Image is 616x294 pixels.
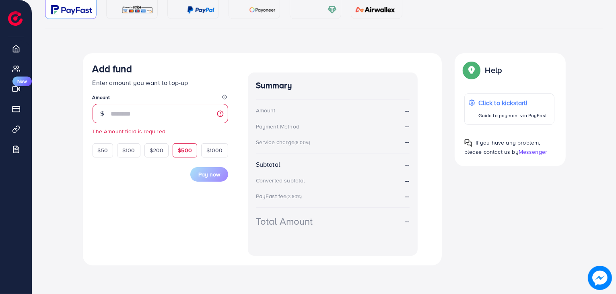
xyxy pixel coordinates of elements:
[464,139,472,147] img: Popup guide
[286,193,302,200] small: (3.60%)
[249,5,276,14] img: card
[588,266,612,290] img: image
[122,5,153,14] img: card
[178,146,192,154] span: $500
[256,81,410,91] h4: Summary
[478,111,547,120] p: Guide to payment via PayFast
[405,122,409,131] strong: --
[122,146,135,154] span: $100
[405,106,409,115] strong: --
[187,5,214,14] img: card
[256,106,276,114] div: Amount
[405,217,409,226] strong: --
[405,160,409,169] strong: --
[464,139,540,156] span: If you have any problem, please contact us by
[405,192,409,201] strong: --
[256,214,313,228] div: Total Amount
[256,160,280,169] div: Subtotal
[206,146,223,154] span: $1000
[93,63,132,75] h3: Add fund
[98,146,108,154] span: $50
[256,176,305,184] div: Converted subtotal
[328,5,337,14] img: card
[256,192,305,200] div: PayFast fee
[295,139,310,146] small: (6.00%)
[190,167,228,182] button: Pay now
[93,127,228,135] small: The Amount field is required
[93,94,228,104] legend: Amount
[6,81,26,97] a: New
[256,122,299,130] div: Payment Method
[464,63,479,77] img: Popup guide
[150,146,164,154] span: $200
[405,137,409,146] strong: --
[478,98,547,108] p: Click to kickstart!
[353,5,398,14] img: card
[8,11,23,26] img: logo
[256,138,313,146] div: Service charge
[93,78,228,87] p: Enter amount you want to top-up
[51,5,92,14] img: card
[519,148,547,156] span: Messenger
[485,65,502,75] p: Help
[198,170,220,178] span: Pay now
[405,176,409,185] strong: --
[12,77,32,86] span: New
